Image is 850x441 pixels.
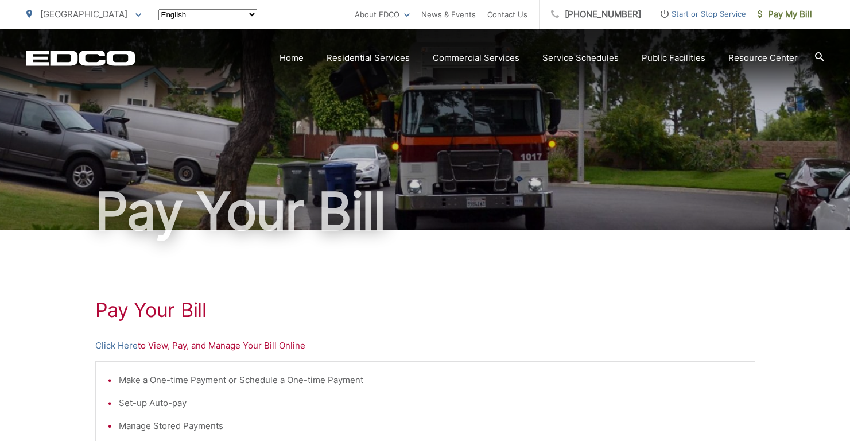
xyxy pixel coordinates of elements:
[487,7,527,21] a: Contact Us
[433,51,519,65] a: Commercial Services
[158,9,257,20] select: Select a language
[355,7,410,21] a: About EDCO
[95,339,138,353] a: Click Here
[40,9,127,20] span: [GEOGRAPHIC_DATA]
[119,396,743,410] li: Set-up Auto-pay
[542,51,619,65] a: Service Schedules
[642,51,705,65] a: Public Facilities
[728,51,798,65] a: Resource Center
[119,373,743,387] li: Make a One-time Payment or Schedule a One-time Payment
[119,419,743,433] li: Manage Stored Payments
[95,339,755,353] p: to View, Pay, and Manage Your Bill Online
[95,299,755,322] h1: Pay Your Bill
[26,183,824,240] h1: Pay Your Bill
[280,51,304,65] a: Home
[758,7,812,21] span: Pay My Bill
[421,7,476,21] a: News & Events
[327,51,410,65] a: Residential Services
[26,50,135,66] a: EDCD logo. Return to the homepage.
